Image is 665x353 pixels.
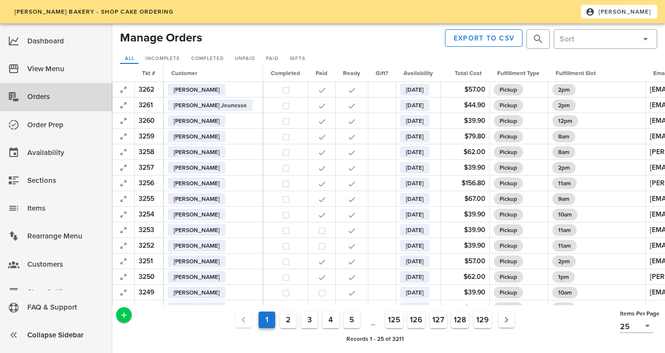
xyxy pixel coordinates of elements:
td: $62.00 [441,269,489,285]
span: [PERSON_NAME] Jeunesse [174,99,247,111]
button: Next page [499,312,514,328]
td: 3250 [134,269,163,285]
div: Dashboard [27,33,104,49]
button: Expand Record [117,270,130,284]
td: $156.80 [441,176,489,191]
span: [PERSON_NAME] [587,7,651,16]
span: [DATE] [406,146,423,158]
span: Pickup [500,146,517,158]
button: Goto Page 125 [385,312,403,328]
span: Incomplete [145,56,180,61]
div: Hit Enter to search [526,29,550,49]
span: 2pm [558,84,570,96]
td: 3251 [134,254,163,269]
td: 3255 [134,191,163,207]
span: [PERSON_NAME] [174,193,220,205]
td: $44.90 [441,98,489,113]
td: 3260 [134,113,163,129]
span: All [124,56,135,61]
th: Customer [163,64,263,82]
span: ... [365,312,381,328]
div: Customers [27,256,104,273]
span: [DATE] [406,162,423,174]
th: Paid [308,64,335,82]
span: Pickup [500,115,517,127]
button: Goto Page 127 [430,312,447,328]
td: 3262 [134,82,163,98]
span: [DATE] [406,255,423,267]
div: Items [27,200,104,216]
span: [DATE] [406,302,423,314]
td: 3252 [134,238,163,254]
div: Records 1 - 25 of 3211 [132,333,618,345]
td: $39.90 [441,238,489,254]
div: 25 [620,320,653,333]
a: Completed [186,54,228,64]
span: Paid [265,56,278,61]
div: Collapse Sidebar [27,327,104,343]
h2: Manage Orders [120,29,202,47]
span: [PERSON_NAME] Bakery - Shop Cake Ordering [14,8,174,15]
span: [PERSON_NAME] [174,224,220,236]
span: 11am [558,177,571,189]
button: Expand Record [117,301,130,315]
span: [PERSON_NAME] [174,240,220,252]
span: [DATE] [406,131,423,142]
span: Items Per Page [620,310,660,317]
span: Pickup [500,177,517,189]
a: Incomplete [141,54,184,64]
button: Expand Record [117,161,130,175]
span: 12pm [558,115,572,127]
button: Expand Record [117,255,130,268]
td: $39.90 [441,160,489,176]
span: Availability [403,70,433,77]
button: Current Page, Page 1 [259,312,275,328]
span: Pickup [500,255,517,267]
span: Pickup [500,287,517,298]
td: $57.00 [441,254,489,269]
button: Export to CSV [445,29,523,47]
span: Customer [171,70,197,77]
th: Completed [263,64,308,82]
span: Pickup [500,131,517,142]
button: Expand Record [117,208,130,221]
button: Expand Record [117,114,130,128]
span: [PERSON_NAME] [174,271,220,283]
span: Total Cost [455,70,482,77]
span: [DATE] [406,99,423,111]
span: 8am [558,146,569,158]
span: Tkt # [142,70,155,77]
span: Pickup [500,209,517,220]
td: $39.90 [441,222,489,238]
span: Ready [343,70,360,77]
a: All [120,54,139,64]
span: [PERSON_NAME] [174,115,220,127]
td: 3253 [134,222,163,238]
th: Fulfillment Type [489,64,548,82]
span: [PERSON_NAME] [174,162,220,174]
th: Ready [335,64,368,82]
span: Completed [271,70,300,77]
td: $67.00 [441,191,489,207]
span: 1pm [558,271,569,283]
span: Completed [191,56,224,61]
span: Pickup [500,271,517,283]
button: Goto Page 129 [474,312,491,328]
span: Export to CSV [453,34,515,42]
th: Total Cost [441,64,489,82]
a: Gifts [285,54,310,64]
td: 3249 [134,285,163,300]
span: [DATE] [406,84,423,96]
span: [DATE] [406,224,423,236]
button: Goto Page 128 [451,312,469,328]
div: Rearrange Menu [27,228,104,244]
td: 3254 [134,207,163,222]
div: View Menu [27,61,104,77]
button: Expand Record [117,239,130,253]
a: Unpaid [230,54,260,64]
button: Goto Page 4 [322,312,339,328]
td: $39.90 [441,207,489,222]
span: Pickup [500,224,517,236]
button: prepend icon [532,33,544,45]
div: Orders [27,89,104,105]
